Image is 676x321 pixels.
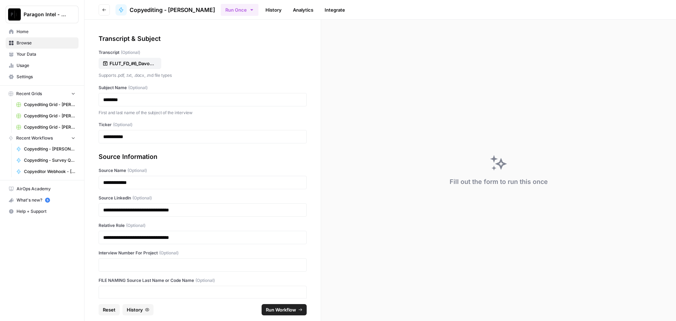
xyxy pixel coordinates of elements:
span: Usage [17,62,75,69]
div: What's new? [6,195,78,205]
a: 5 [45,198,50,203]
a: Copyeditor Webhook - [PERSON_NAME] [13,166,79,177]
button: FLUT_FD_#6_Davos Raw Transcript.docx [99,58,161,69]
span: (Optional) [132,195,152,201]
a: Settings [6,71,79,82]
label: Source Name [99,167,307,174]
span: Settings [17,74,75,80]
a: Usage [6,60,79,71]
a: Home [6,26,79,37]
a: Copyediting Grid - [PERSON_NAME] [13,122,79,133]
span: AirOps Academy [17,186,75,192]
span: Recent Grids [16,91,42,97]
a: Browse [6,37,79,49]
p: FLUT_FD_#6_Davos Raw Transcript.docx [109,60,155,67]
span: Paragon Intel - Copyediting [24,11,66,18]
button: Help + Support [6,206,79,217]
label: Ticker [99,122,307,128]
a: AirOps Academy [6,183,79,195]
label: Source LinkedIn [99,195,307,201]
a: History [261,4,286,16]
span: Run Workflow [266,306,296,313]
span: (Optional) [127,167,147,174]
a: Copyediting - [PERSON_NAME] [115,4,215,16]
span: Home [17,29,75,35]
span: Copyediting - [PERSON_NAME] [24,146,75,152]
a: Integrate [320,4,349,16]
span: History [127,306,143,313]
span: Copyediting Grid - [PERSON_NAME] [24,101,75,108]
span: Help + Support [17,208,75,215]
p: First and last name of the subject of the interview [99,109,307,116]
label: FILE NAMING Source Last Name or Code Name [99,277,307,284]
span: Reset [103,306,115,313]
button: Reset [99,304,120,315]
span: (Optional) [195,277,215,284]
button: What's new? 5 [6,195,79,206]
img: Paragon Intel - Copyediting Logo [8,8,21,21]
span: Recent Workflows [16,135,53,141]
a: Copyediting Grid - [PERSON_NAME] [13,99,79,110]
label: Subject Name [99,85,307,91]
div: Fill out the form to run this once [450,177,548,187]
label: Transcript [99,49,307,56]
span: Copyediting - Survey Questions - [PERSON_NAME] [24,157,75,163]
span: Copyeditor Webhook - [PERSON_NAME] [24,168,75,175]
a: Copyediting - Survey Questions - [PERSON_NAME] [13,155,79,166]
span: Copyediting Grid - [PERSON_NAME] [24,113,75,119]
label: Interview Number For Project [99,250,307,256]
div: Source Information [99,152,307,162]
span: (Optional) [121,49,140,56]
span: (Optional) [113,122,132,128]
span: Your Data [17,51,75,57]
span: (Optional) [126,222,145,229]
button: History [123,304,154,315]
div: Transcript & Subject [99,34,307,44]
a: Analytics [289,4,318,16]
button: Run Once [221,4,258,16]
a: Copyediting - [PERSON_NAME] [13,143,79,155]
p: Supports .pdf, .txt, .docx, .md file types [99,72,307,79]
button: Recent Workflows [6,133,79,143]
span: Copyediting - [PERSON_NAME] [130,6,215,14]
span: (Optional) [159,250,179,256]
a: Copyediting Grid - [PERSON_NAME] [13,110,79,122]
a: Your Data [6,49,79,60]
label: Relative Role [99,222,307,229]
span: (Optional) [128,85,148,91]
button: Recent Grids [6,88,79,99]
text: 5 [46,198,48,202]
span: Browse [17,40,75,46]
button: Workspace: Paragon Intel - Copyediting [6,6,79,23]
span: Copyediting Grid - [PERSON_NAME] [24,124,75,130]
button: Run Workflow [262,304,307,315]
